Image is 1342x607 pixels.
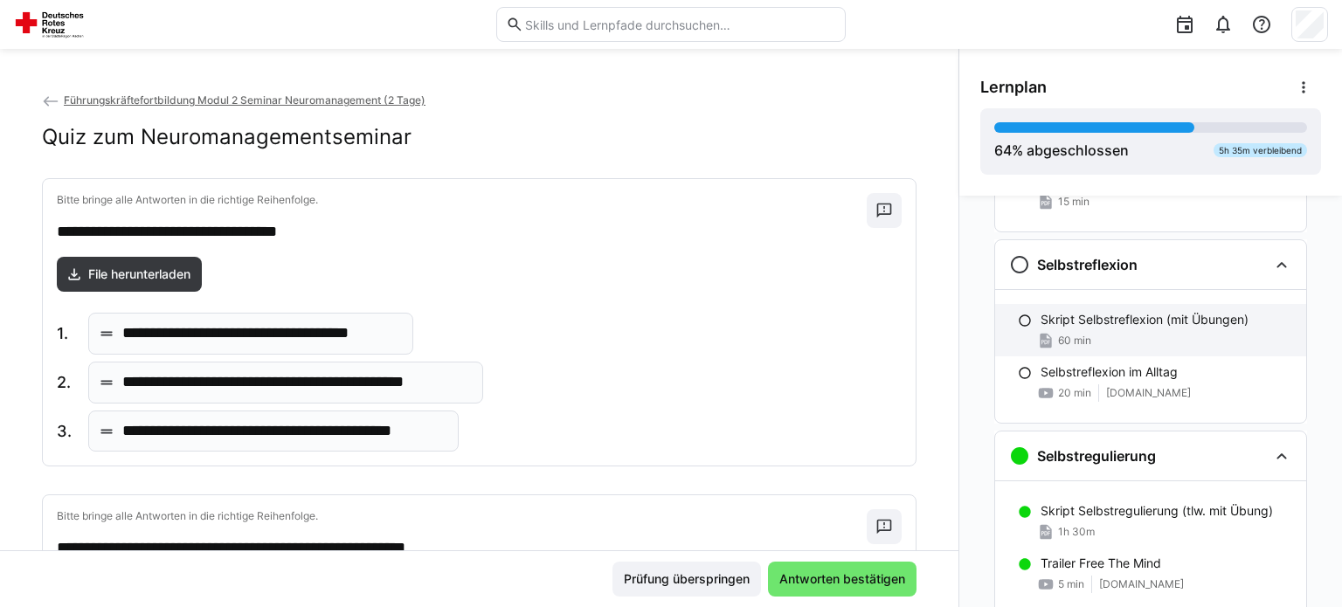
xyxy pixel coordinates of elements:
h3: Selbstreflexion [1037,256,1138,273]
span: 3. [57,420,74,443]
span: [DOMAIN_NAME] [1099,577,1184,591]
p: Bitte bringe alle Antworten in die richtige Reihenfolge. [57,193,867,207]
a: File herunterladen [57,257,202,292]
p: Skript Selbstregulierung (tlw. mit Übung) [1041,502,1273,520]
input: Skills und Lernpfade durchsuchen… [523,17,836,32]
span: 60 min [1058,334,1091,348]
div: 5h 35m verbleibend [1214,143,1307,157]
span: File herunterladen [86,266,193,283]
span: Lernplan [980,78,1047,97]
span: 20 min [1058,386,1091,400]
p: Selbstreflexion im Alltag [1041,363,1178,381]
div: % abgeschlossen [994,140,1129,161]
p: Trailer Free The Mind [1041,555,1161,572]
span: Führungskräftefortbildung Modul 2 Seminar Neuromanagement (2 Tage) [64,93,425,107]
a: Führungskräftefortbildung Modul 2 Seminar Neuromanagement (2 Tage) [42,93,425,107]
span: 64 [994,141,1012,159]
button: Prüfung überspringen [612,562,761,597]
h2: Quiz zum Neuromanagementseminar [42,124,412,150]
p: Skript Selbstreflexion (mit Übungen) [1041,311,1249,328]
span: 5 min [1058,577,1084,591]
span: [DOMAIN_NAME] [1106,386,1191,400]
span: 1h 30m [1058,525,1095,539]
p: Bitte bringe alle Antworten in die richtige Reihenfolge. [57,509,867,523]
span: Antworten bestätigen [777,570,908,588]
span: 1. [57,322,74,345]
span: 15 min [1058,195,1090,209]
span: Prüfung überspringen [621,570,752,588]
span: 2. [57,371,74,394]
button: Antworten bestätigen [768,562,917,597]
h3: Selbstregulierung [1037,447,1156,465]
